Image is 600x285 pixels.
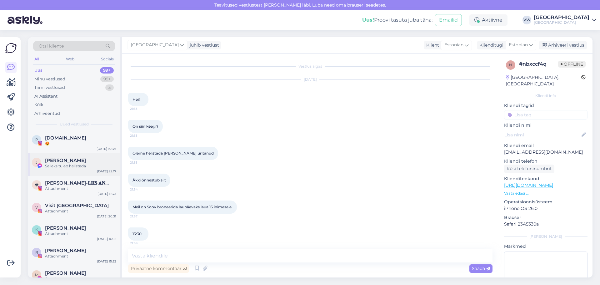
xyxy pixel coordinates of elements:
[130,214,153,219] span: 21:57
[97,237,116,241] div: [DATE] 16:52
[97,146,116,151] div: [DATE] 10:46
[504,102,587,109] p: Kliendi tag'id
[506,74,581,87] div: [GEOGRAPHIC_DATA], [GEOGRAPHIC_DATA]
[45,180,110,186] span: 𝐀𝐍𝐍𝐀-𝐋𝐈𝐈𝐒 𝐀𝐍𝐍𝐔𝐒
[39,43,64,49] span: Otsi kliente
[435,14,462,26] button: Emailid
[509,63,512,67] span: n
[504,182,553,188] a: [URL][DOMAIN_NAME]
[534,15,589,20] div: [GEOGRAPHIC_DATA]
[45,248,86,253] span: Raili Roosmaa
[130,160,153,165] span: 21:53
[534,15,596,25] a: [GEOGRAPHIC_DATA][GEOGRAPHIC_DATA]
[45,158,86,163] span: Jaanika Aasav
[35,250,38,255] span: R
[444,42,463,48] span: Estonian
[34,110,60,117] div: Arhiveeritud
[100,76,114,82] div: 99+
[45,141,116,146] div: 😍
[45,163,116,169] div: Selleks tuleb helistada
[477,42,503,48] div: Klienditugi
[45,270,86,276] span: Mohsin Mia
[97,169,116,174] div: [DATE] 22:17
[128,77,492,82] div: [DATE]
[35,227,38,232] span: K
[34,67,42,74] div: Uus
[35,182,38,187] span: �
[504,110,587,120] input: Lisa tag
[130,241,153,246] span: 21:59
[132,97,140,102] span: Hei!
[36,160,37,165] span: J
[97,191,116,196] div: [DATE] 11:43
[35,205,38,210] span: V
[100,67,114,74] div: 99+
[558,61,586,68] span: Offline
[132,124,158,129] span: On siin keegi?
[60,121,89,127] span: Uued vestlused
[97,259,116,264] div: [DATE] 15:52
[45,203,109,208] span: Visit Pärnu
[5,42,17,54] img: Askly Logo
[504,243,587,250] p: Märkmed
[522,16,531,24] div: VW
[45,208,116,214] div: Attachment
[97,214,116,219] div: [DATE] 20:31
[504,122,587,129] p: Kliendi nimi
[362,16,432,24] div: Proovi tasuta juba täna:
[45,276,116,282] div: Attachment
[534,20,589,25] div: [GEOGRAPHIC_DATA]
[45,186,116,191] div: Attachment
[132,151,214,155] span: Oleme helistada [PERSON_NAME] uritanud
[130,106,153,111] span: 21:53
[469,14,507,26] div: Aktiivne
[34,93,57,99] div: AI Assistent
[100,55,115,63] div: Socials
[539,41,587,49] div: Arhiveeri vestlus
[45,225,86,231] span: Katri Kägo
[128,264,189,273] div: Privaatne kommentaar
[472,266,490,271] span: Saada
[130,187,153,192] span: 21:54
[35,272,38,277] span: M
[45,253,116,259] div: Attachment
[504,234,587,239] div: [PERSON_NAME]
[504,131,580,138] input: Lisa nimi
[132,232,142,236] span: 13:30
[362,17,374,23] b: Uus!
[504,191,587,196] p: Vaata edasi ...
[45,135,86,141] span: Päevapraad.ee
[504,149,587,155] p: [EMAIL_ADDRESS][DOMAIN_NAME]
[132,178,166,182] span: Äkki õnnestub siit
[130,133,153,138] span: 21:53
[504,199,587,205] p: Operatsioonisüsteem
[504,93,587,99] div: Kliendi info
[504,165,554,173] div: Küsi telefoninumbrit
[34,102,43,108] div: Kõik
[504,158,587,165] p: Kliendi telefon
[504,221,587,227] p: Safari 23A5330a
[35,137,38,142] span: P
[34,84,65,91] div: Tiimi vestlused
[65,55,76,63] div: Web
[504,205,587,212] p: iPhone OS 26.0
[509,42,528,48] span: Estonian
[504,176,587,182] p: Klienditeekond
[504,142,587,149] p: Kliendi email
[504,214,587,221] p: Brauser
[34,76,65,82] div: Minu vestlused
[519,60,558,68] div: # nbxccf4q
[105,84,114,91] div: 3
[424,42,439,48] div: Klient
[131,42,179,48] span: [GEOGRAPHIC_DATA]
[33,55,40,63] div: All
[132,205,232,209] span: Meil on Soov broneerida laupäevaks laua 15 inimesele.
[45,231,116,237] div: Attachment
[187,42,219,48] div: juhib vestlust
[128,64,492,69] div: Vestlus algas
